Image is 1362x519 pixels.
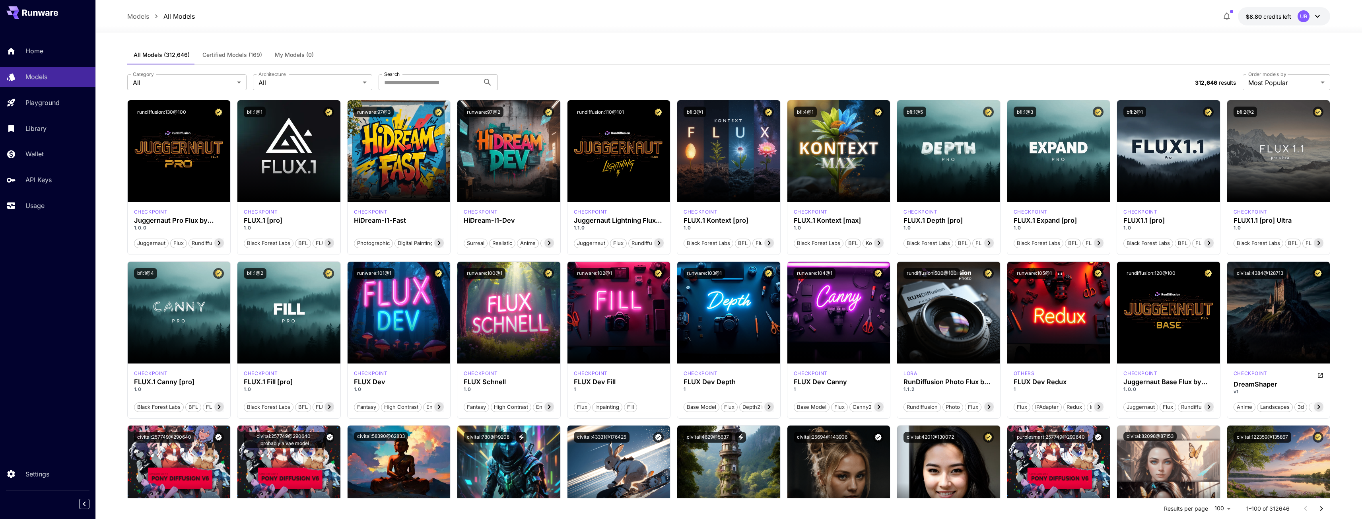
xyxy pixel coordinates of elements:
[1195,79,1217,86] span: 312,646
[540,238,566,248] button: Stylized
[684,403,719,411] span: Base model
[354,217,444,224] div: HiDream-I1-Fast
[831,402,848,412] button: Flux
[753,239,789,247] span: Flux Kontext
[1014,268,1055,279] button: runware:105@1
[533,402,570,412] button: Environment
[464,208,497,216] div: HiDream Dev
[574,208,608,216] div: FLUX.1 D
[244,402,293,412] button: Black Forest Labs
[1234,107,1257,117] button: bfl:2@2
[1093,107,1104,117] button: Certified Model – Vetted for best performance and includes a commercial license.
[684,432,732,443] button: civitai:4629@5637
[134,402,184,412] button: Black Forest Labs
[381,402,422,412] button: High Contrast
[1248,78,1317,87] span: Most Popular
[873,107,884,117] button: Certified Model – Vetted for best performance and includes a commercial license.
[1014,402,1030,412] button: Flux
[574,217,664,224] h3: Juggernaut Lightning Flux by RunDiffusion
[244,217,334,224] h3: FLUX.1 [pro]
[965,402,981,412] button: flux
[1014,208,1047,216] div: fluxpro
[1123,238,1173,248] button: Black Forest Labs
[574,403,590,411] span: Flux
[433,107,444,117] button: Certified Model – Vetted for best performance and includes a commercial license.
[965,403,981,411] span: flux
[464,268,505,279] button: runware:100@1
[610,239,626,247] span: flux
[1192,238,1231,248] button: FLUX1.1 [pro]
[983,432,994,443] button: Certified Model – Vetted for best performance and includes a commercial license.
[244,432,326,448] button: civitai:257749@290640-probably a vae model
[610,238,627,248] button: flux
[628,238,666,248] button: rundiffusion
[794,370,828,377] div: FLUX.1 D
[543,107,554,117] button: Certified Model – Vetted for best performance and includes a commercial license.
[354,239,392,247] span: Photographic
[903,217,994,224] h3: FLUX.1 Depth [pro]
[1087,402,1114,412] button: img2img
[127,12,149,21] p: Models
[1124,403,1158,411] span: juggernaut
[25,469,49,479] p: Settings
[903,268,960,279] button: rundiffusion:500@100
[574,224,664,231] p: 1.1.0
[1014,217,1104,224] h3: FLUX.1 Expand [pro]
[1082,238,1139,248] button: FLUX.1 Expand [pro]
[244,208,278,216] div: fluxpro
[433,268,444,279] button: Certified Model – Vetted for best performance and includes a commercial license.
[244,238,293,248] button: Black Forest Labs
[25,175,52,185] p: API Keys
[354,370,388,377] div: FLUX.1 D
[1257,403,1292,411] span: landscapes
[794,224,884,231] p: 1.0
[516,432,527,443] button: View trigger words
[903,224,994,231] p: 1.0
[752,238,789,248] button: Flux Kontext
[213,107,224,117] button: Certified Model – Vetted for best performance and includes a commercial license.
[973,239,1025,247] span: FLUX.1 Depth [pro]
[163,12,195,21] a: All Models
[464,217,554,224] div: HiDream-I1-Dev
[491,403,531,411] span: High Contrast
[464,432,513,443] button: civitai:7808@9208
[313,238,350,248] button: FLUX.1 [pro]
[258,78,359,87] span: All
[740,403,772,411] span: depth2img
[1014,107,1036,117] button: bfl:1@3
[395,239,436,247] span: Digital Painting
[1178,402,1215,412] button: rundiffusion
[1234,239,1283,247] span: Black Forest Labs
[903,238,953,248] button: Black Forest Labs
[295,403,311,411] span: BFL
[794,432,851,443] button: civitai:25694@143906
[244,268,266,279] button: bfl:1@2
[203,402,257,412] button: FLUX.1 Canny [pro]
[721,403,737,411] span: Flux
[684,402,719,412] button: Base model
[955,239,970,247] span: BFL
[134,238,169,248] button: juggernaut
[1123,208,1157,216] div: fluxpro
[794,217,884,224] h3: FLUX.1 Kontext [max]
[955,238,971,248] button: BFL
[721,402,738,412] button: Flux
[943,403,963,411] span: photo
[1234,208,1267,216] p: checkpoint
[684,238,733,248] button: Black Forest Labs
[873,432,884,443] button: Verified working
[354,238,393,248] button: Photographic
[25,46,43,56] p: Home
[295,239,311,247] span: BFL
[134,224,224,231] p: 1.0.0
[127,12,195,21] nav: breadcrumb
[903,208,937,216] div: fluxpro
[1083,239,1139,247] span: FLUX.1 Expand [pro]
[244,370,278,377] p: checkpoint
[735,238,751,248] button: BFL
[1219,79,1236,86] span: results
[424,403,460,411] span: Environment
[489,238,515,248] button: Realistic
[1203,107,1214,117] button: Certified Model – Vetted for best performance and includes a commercial license.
